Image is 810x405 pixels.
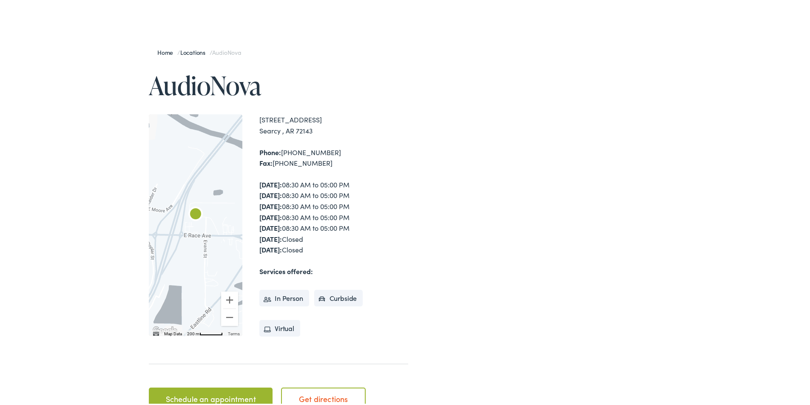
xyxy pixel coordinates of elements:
li: In Person [259,288,309,305]
strong: Services offered: [259,265,313,274]
strong: [DATE]: [259,200,282,209]
a: Home [157,46,177,55]
a: Locations [180,46,210,55]
span: 200 m [187,330,199,334]
strong: Fax: [259,156,273,166]
div: [STREET_ADDRESS] Searcy , AR 72143 [259,113,408,134]
div: AudioNova [185,203,206,224]
strong: [DATE]: [259,189,282,198]
div: 08:30 AM to 05:00 PM 08:30 AM to 05:00 PM 08:30 AM to 05:00 PM 08:30 AM to 05:00 PM 08:30 AM to 0... [259,178,408,254]
li: Virtual [259,318,300,335]
button: Keyboard shortcuts [153,329,159,335]
strong: [DATE]: [259,211,282,220]
img: Google [151,323,179,334]
strong: [DATE]: [259,232,282,242]
li: Curbside [314,288,363,305]
a: Open this area in Google Maps (opens a new window) [151,323,179,334]
strong: Phone: [259,146,281,155]
div: [PHONE_NUMBER] [PHONE_NUMBER] [259,145,408,167]
button: Zoom in [221,290,238,307]
strong: [DATE]: [259,221,282,231]
button: Map Data [164,329,182,335]
span: / / [157,46,241,55]
button: Map Scale: 200 m per 51 pixels [185,329,225,334]
button: Zoom out [221,307,238,324]
strong: [DATE]: [259,178,282,187]
strong: [DATE]: [259,243,282,252]
a: Terms (opens in new tab) [228,330,240,334]
span: AudioNova [212,46,241,55]
h1: AudioNova [149,70,408,98]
